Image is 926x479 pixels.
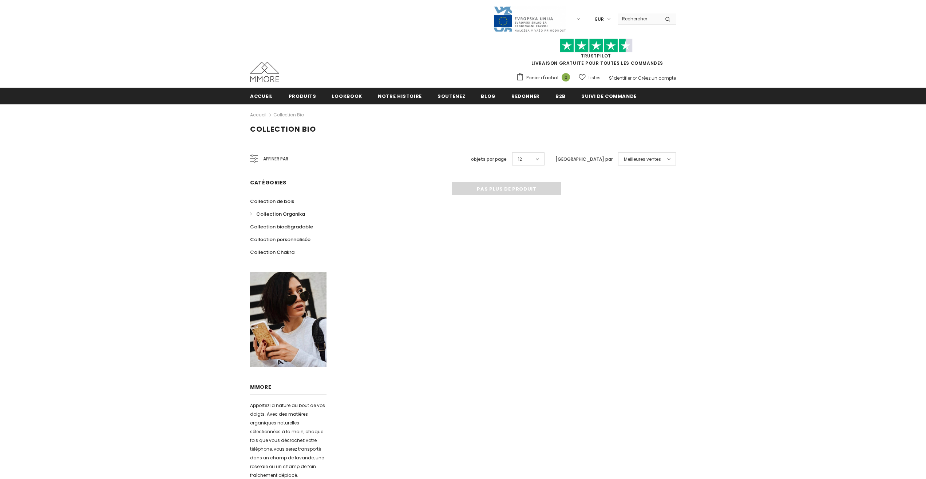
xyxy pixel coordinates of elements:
[633,75,637,81] span: or
[250,93,273,100] span: Accueil
[250,198,294,205] span: Collection de bois
[256,211,305,217] span: Collection Organika
[250,233,310,246] a: Collection personnalisée
[595,16,604,23] span: EUR
[581,93,637,100] span: Suivi de commande
[289,93,316,100] span: Produits
[250,208,305,220] a: Collection Organika
[250,236,310,243] span: Collection personnalisée
[250,246,294,259] a: Collection Chakra
[526,74,559,81] span: Panier d'achat
[289,88,316,104] a: Produits
[250,249,294,256] span: Collection Chakra
[555,156,613,163] label: [GEOGRAPHIC_DATA] par
[638,75,676,81] a: Créez un compte
[471,156,507,163] label: objets par page
[511,88,540,104] a: Redonner
[378,93,422,100] span: Notre histoire
[555,93,566,100] span: B2B
[438,88,465,104] a: soutenez
[378,88,422,104] a: Notre histoire
[250,220,313,233] a: Collection biodégradable
[624,156,661,163] span: Meilleures ventes
[555,88,566,104] a: B2B
[332,88,362,104] a: Lookbook
[481,88,496,104] a: Blog
[516,42,676,66] span: LIVRAISON GRATUITE POUR TOUTES LES COMMANDES
[493,16,566,22] a: Javni Razpis
[273,112,304,118] a: Collection Bio
[581,53,611,59] a: TrustPilot
[438,93,465,100] span: soutenez
[589,74,601,81] span: Listes
[618,13,660,24] input: Search Site
[250,62,279,82] img: Cas MMORE
[609,75,632,81] a: S'identifier
[579,71,601,84] a: Listes
[332,93,362,100] span: Lookbook
[511,93,540,100] span: Redonner
[263,155,288,163] span: Affiner par
[518,156,522,163] span: 12
[250,179,286,186] span: Catégories
[250,111,266,119] a: Accueil
[250,88,273,104] a: Accueil
[481,93,496,100] span: Blog
[516,72,574,83] a: Panier d'achat 0
[562,73,570,81] span: 0
[581,88,637,104] a: Suivi de commande
[250,223,313,230] span: Collection biodégradable
[560,39,633,53] img: Faites confiance aux étoiles pilotes
[250,124,316,134] span: Collection Bio
[250,383,272,391] span: MMORE
[493,6,566,32] img: Javni Razpis
[250,195,294,208] a: Collection de bois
